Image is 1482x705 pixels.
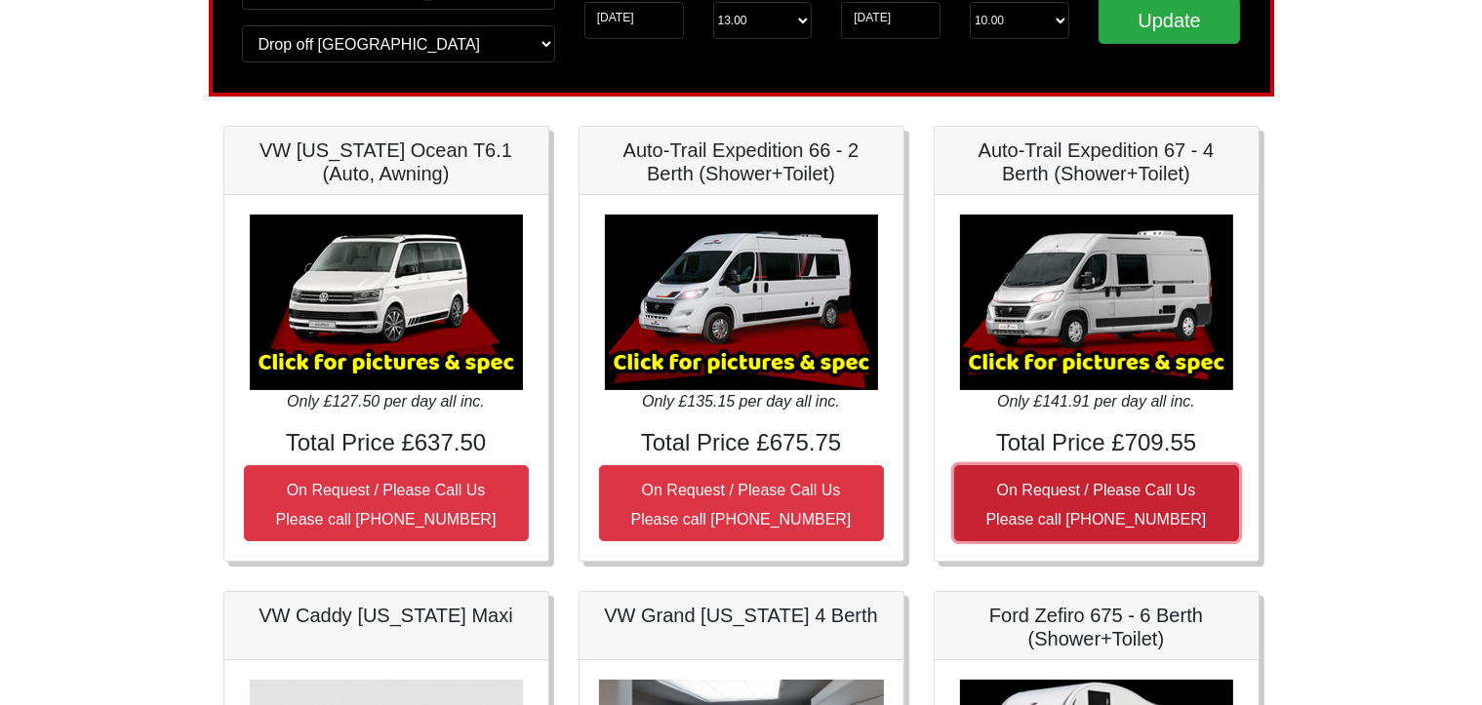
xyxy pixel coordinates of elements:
small: On Request / Please Call Us Please call [PHONE_NUMBER] [631,482,852,528]
h5: Ford Zefiro 675 - 6 Berth (Shower+Toilet) [954,604,1239,650]
button: On Request / Please Call UsPlease call [PHONE_NUMBER] [599,465,884,541]
h5: VW Caddy [US_STATE] Maxi [244,604,529,627]
img: Auto-Trail Expedition 67 - 4 Berth (Shower+Toilet) [960,215,1233,390]
small: On Request / Please Call Us Please call [PHONE_NUMBER] [986,482,1207,528]
img: VW California Ocean T6.1 (Auto, Awning) [250,215,523,390]
img: Auto-Trail Expedition 66 - 2 Berth (Shower+Toilet) [605,215,878,390]
h4: Total Price £637.50 [244,429,529,457]
h4: Total Price £709.55 [954,429,1239,457]
h4: Total Price £675.75 [599,429,884,457]
i: Only £141.91 per day all inc. [997,393,1195,410]
small: On Request / Please Call Us Please call [PHONE_NUMBER] [276,482,497,528]
button: On Request / Please Call UsPlease call [PHONE_NUMBER] [244,465,529,541]
h5: Auto-Trail Expedition 66 - 2 Berth (Shower+Toilet) [599,138,884,185]
button: On Request / Please Call UsPlease call [PHONE_NUMBER] [954,465,1239,541]
i: Only £127.50 per day all inc. [287,393,485,410]
h5: VW [US_STATE] Ocean T6.1 (Auto, Awning) [244,138,529,185]
input: Start Date [584,2,684,39]
h5: Auto-Trail Expedition 67 - 4 Berth (Shower+Toilet) [954,138,1239,185]
i: Only £135.15 per day all inc. [642,393,840,410]
input: Return Date [841,2,941,39]
h5: VW Grand [US_STATE] 4 Berth [599,604,884,627]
